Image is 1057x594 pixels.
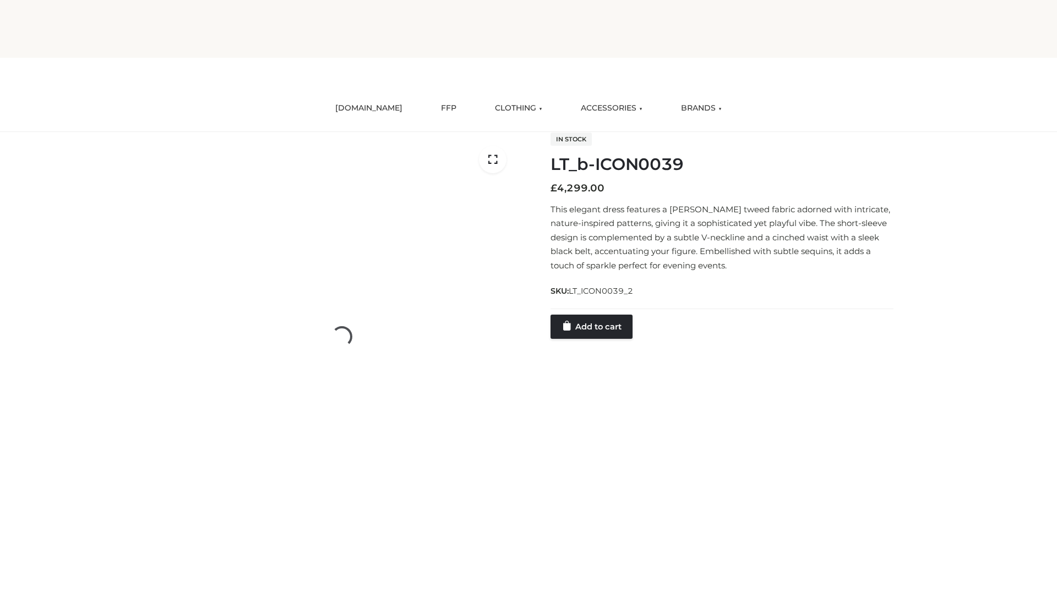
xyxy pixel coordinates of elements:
[551,182,604,194] bdi: 4,299.00
[551,182,557,194] span: £
[327,96,411,120] a: [DOMAIN_NAME]
[551,284,634,298] span: SKU:
[673,96,730,120] a: BRANDS
[573,96,651,120] a: ACCESSORIES
[551,315,633,339] a: Add to cart
[551,202,893,273] p: This elegant dress features a [PERSON_NAME] tweed fabric adorned with intricate, nature-inspired ...
[433,96,465,120] a: FFP
[487,96,551,120] a: CLOTHING
[551,155,893,174] h1: LT_b-ICON0039
[569,286,633,296] span: LT_ICON0039_2
[551,133,592,146] span: In stock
